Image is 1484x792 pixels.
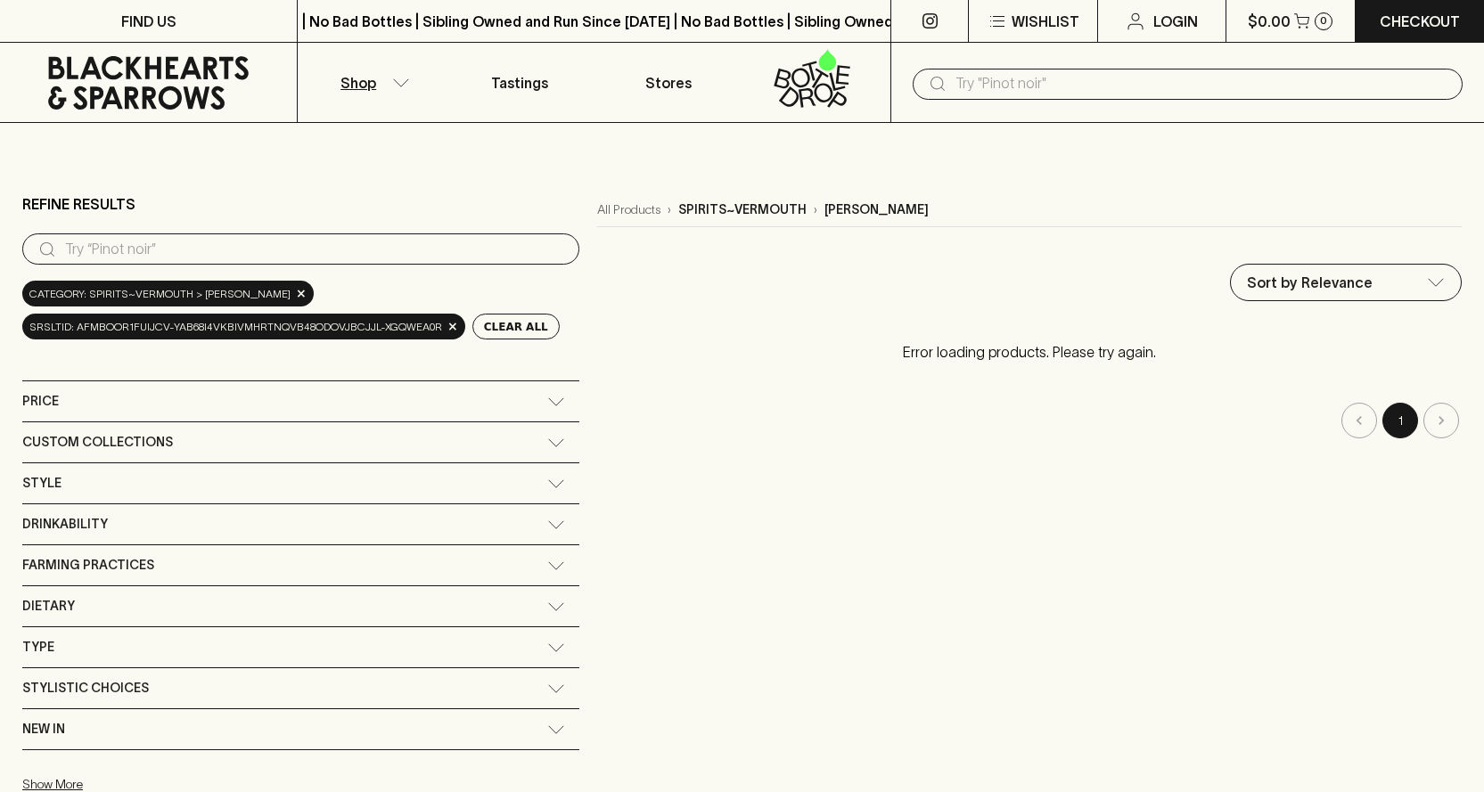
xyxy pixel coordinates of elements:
[22,677,149,699] span: Stylistic Choices
[447,317,458,336] span: ×
[22,422,579,462] div: Custom Collections
[491,72,548,94] p: Tastings
[22,627,579,667] div: Type
[1231,265,1461,300] div: Sort by Relevance
[1320,16,1327,26] p: 0
[1380,11,1460,32] p: Checkout
[1247,272,1373,293] p: Sort by Relevance
[446,43,594,122] a: Tastings
[594,43,742,122] a: Stores
[22,390,59,412] span: Price
[678,200,807,219] p: spirits~vermouth
[121,11,176,32] p: FIND US
[29,285,291,303] span: Category: spirits~vermouth > [PERSON_NAME]
[597,403,1462,438] nav: pagination navigation
[955,69,1448,98] input: Try "Pinot noir"
[597,323,1462,380] p: Error loading products. Please try again.
[22,431,173,453] span: Custom Collections
[296,284,307,303] span: ×
[22,709,579,749] div: New In
[22,504,579,544] div: Drinkability
[340,72,376,94] p: Shop
[22,463,579,503] div: Style
[645,72,692,94] p: Stores
[22,595,75,617] span: Dietary
[22,586,579,626] div: Dietary
[22,381,579,421] div: Price
[65,235,565,264] input: Try “Pinot noir”
[22,554,154,576] span: Farming Practices
[22,668,579,708] div: Stylistic Choices
[1012,11,1079,32] p: Wishlist
[22,636,54,658] span: Type
[1153,11,1198,32] p: Login
[1248,11,1291,32] p: $0.00
[22,718,65,740] span: New In
[824,200,929,219] p: [PERSON_NAME]
[597,200,660,219] a: All Products
[1382,403,1418,438] button: page 1
[298,43,446,122] button: Shop
[814,200,817,219] p: ›
[22,193,135,215] p: Refine Results
[22,472,61,494] span: Style
[22,545,579,585] div: Farming Practices
[22,513,108,535] span: Drinkability
[472,314,560,339] button: Clear All
[668,200,671,219] p: ›
[29,318,442,336] span: srsltid: AfmBOor1fUIJcv-Yab68i4VKbivmhrtNqvb48OdOVJbCJjl-XGqweA0R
